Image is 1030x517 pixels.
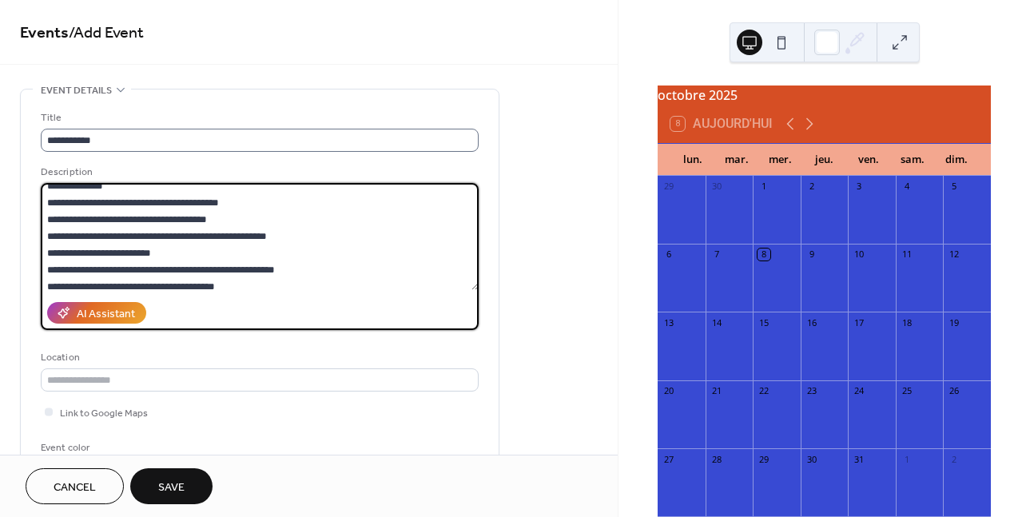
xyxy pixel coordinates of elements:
div: 16 [805,316,817,328]
div: 30 [710,181,722,193]
div: Title [41,109,475,126]
div: 17 [853,316,865,328]
span: / Add Event [69,18,144,49]
button: Save [130,468,213,504]
div: dim. [934,144,978,176]
div: 23 [805,385,817,397]
div: 29 [758,453,770,465]
div: AI Assistant [77,306,135,323]
div: 3 [853,181,865,193]
div: 9 [805,249,817,260]
div: 20 [662,385,674,397]
div: 28 [710,453,722,465]
div: 1 [901,453,913,465]
div: 22 [758,385,770,397]
div: ven. [846,144,890,176]
div: 26 [948,385,960,397]
div: 4 [901,181,913,193]
div: 18 [901,316,913,328]
div: sam. [890,144,934,176]
div: 30 [805,453,817,465]
span: Link to Google Maps [60,405,148,422]
div: 10 [853,249,865,260]
div: Description [41,164,475,181]
span: Cancel [54,479,96,496]
div: 7 [710,249,722,260]
div: 12 [948,249,960,260]
a: Events [20,18,69,49]
div: 25 [901,385,913,397]
div: 1 [758,181,770,193]
button: AI Assistant [47,302,146,324]
div: 21 [710,385,722,397]
div: 31 [853,453,865,465]
div: 8 [758,249,770,260]
div: 27 [662,453,674,465]
div: 6 [662,249,674,260]
div: 5 [948,181,960,193]
div: 14 [710,316,722,328]
div: 2 [948,453,960,465]
div: mar. [714,144,758,176]
div: Location [41,349,475,366]
div: 15 [758,316,770,328]
div: jeu. [802,144,846,176]
div: octobre 2025 [658,86,991,105]
span: Event details [41,82,112,99]
div: Event color [41,439,161,456]
div: 19 [948,316,960,328]
div: 24 [853,385,865,397]
div: mer. [758,144,802,176]
div: 2 [805,181,817,193]
div: 13 [662,316,674,328]
button: Cancel [26,468,124,504]
div: lun. [670,144,714,176]
div: 11 [901,249,913,260]
span: Save [158,479,185,496]
div: 29 [662,181,674,193]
